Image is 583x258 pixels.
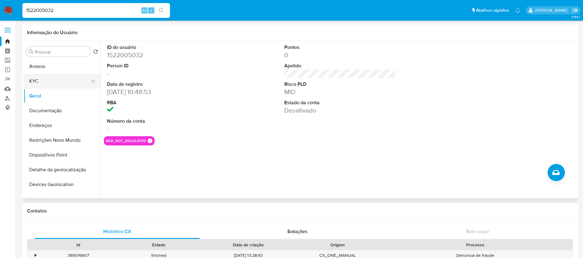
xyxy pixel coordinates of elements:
div: Origem [302,242,374,248]
dt: Apelido [284,62,396,69]
span: Bate-papo [466,228,489,235]
button: Retornar ao pedido padrão [93,49,98,56]
button: Endereços [24,118,100,133]
dd: - [107,69,219,78]
button: Procurar [29,49,33,54]
dd: MID [284,88,396,96]
dt: Estado da conta [284,99,396,106]
button: Restrições Novo Mundo [24,133,100,148]
span: s [150,7,152,13]
div: Estado [123,242,195,248]
div: Processo [382,242,569,248]
button: mlb_not_regulated [106,140,146,142]
dd: Desativado [284,106,396,115]
span: Soluções [287,228,308,235]
span: Histórico CX [103,228,131,235]
h1: Informação do Usuário [27,30,77,36]
dd: - [107,125,219,133]
dt: Risco PLD [284,81,396,88]
button: Dispositivos Point [24,148,100,162]
button: Detalhe da geolocalização [24,162,100,177]
button: Lista Interna [24,192,100,207]
dt: Pontos [284,44,396,51]
input: Procurar [35,49,88,55]
span: Atalhos rápidos [476,7,509,14]
button: Documentação [24,103,100,118]
input: Pesquise usuários ou casos... [22,6,170,14]
dd: 1522005032 [107,51,219,59]
dt: Person ID [107,62,219,69]
dt: Data de registro [107,81,219,88]
dd: [DATE] 10:48:53 [107,88,219,96]
button: search-icon [155,6,167,15]
button: KYC [24,74,96,89]
button: Anexos [24,59,100,74]
button: Devices Geolocation [24,177,100,192]
span: Alt [142,7,147,13]
a: Sair [572,7,578,14]
dd: 0 [284,51,396,59]
dt: ID do usuário [107,44,219,51]
div: Id [42,242,114,248]
button: Geral [24,89,100,103]
dt: RBA [107,99,219,106]
h1: Contatos [27,208,573,214]
dt: Número da conta [107,118,219,125]
a: Notificações [515,8,520,13]
p: weverton.gomes@mercadopago.com.br [535,7,570,13]
div: Data de criação [203,242,293,248]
